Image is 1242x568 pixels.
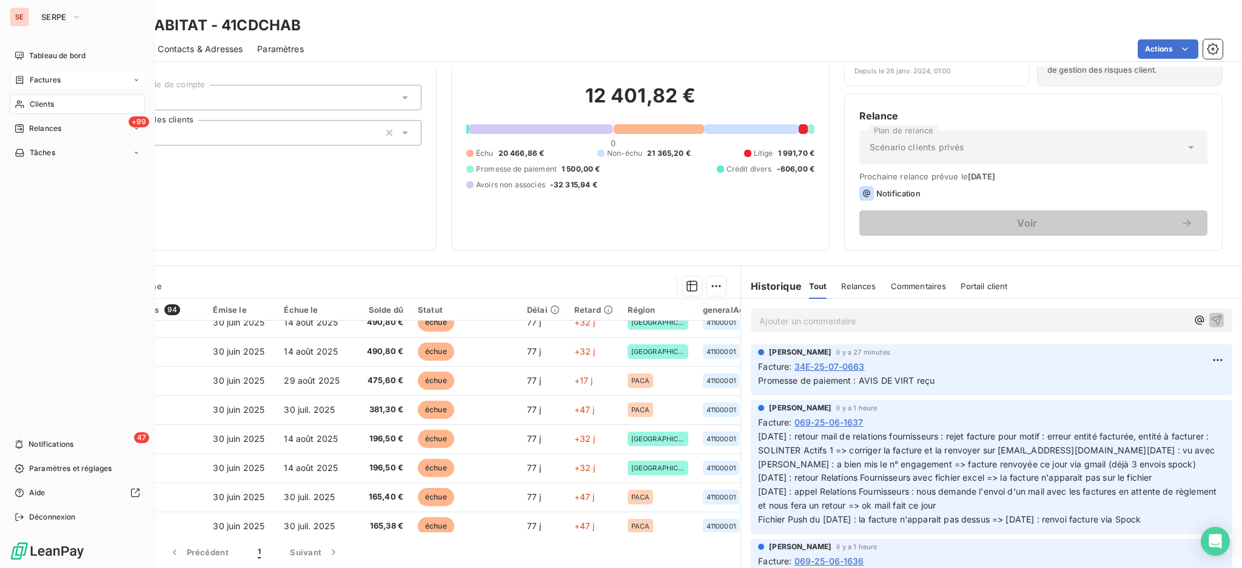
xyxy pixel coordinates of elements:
[107,15,301,36] h3: CDC HABITAT - 41CDCHAB
[758,375,935,386] span: Promesse de paiement : AVIS DE VIRT reçu
[213,404,264,415] span: 30 juin 2025
[284,317,338,327] span: 14 août 2025
[154,540,243,565] button: Précédent
[476,148,494,159] span: Échu
[758,431,1219,524] span: [DATE] : retour mail de relations fournisseurs : rejet facture pour motif : erreur entité facturé...
[275,540,354,565] button: Suivant
[707,464,736,472] span: 41100001
[631,493,650,501] span: PACA
[562,164,600,175] span: 1 500,00 €
[284,404,335,415] span: 30 juil. 2025
[284,375,340,386] span: 29 août 2025
[647,148,691,159] span: 21 365,20 €
[30,99,54,110] span: Clients
[631,348,685,355] span: [GEOGRAPHIC_DATA]
[354,462,403,474] span: 196,50 €
[29,512,76,523] span: Déconnexion
[284,521,335,531] span: 30 juil. 2025
[527,404,542,415] span: 77 j
[758,416,791,429] span: Facture :
[418,313,454,332] span: échue
[859,210,1207,236] button: Voir
[707,523,736,530] span: 41100001
[854,67,951,75] span: Depuis le 26 janv. 2024, 01:00
[703,305,774,315] div: generalAccountId
[418,372,454,390] span: échue
[758,555,791,567] span: Facture :
[631,523,650,530] span: PACA
[41,12,67,22] span: SERPE
[129,116,149,127] span: +99
[418,517,454,535] span: échue
[134,432,149,443] span: 47
[354,375,403,387] span: 475,60 €
[258,546,261,558] span: 1
[574,521,595,531] span: +47 j
[527,463,542,473] span: 77 j
[213,492,264,502] span: 30 juin 2025
[574,404,595,415] span: +47 j
[527,346,542,356] span: 77 j
[213,433,264,444] span: 30 juin 2025
[354,346,403,358] span: 490,80 €
[574,433,596,444] span: +32 j
[859,109,1207,123] h6: Relance
[98,58,421,75] span: Propriétés Client
[213,463,264,473] span: 30 juin 2025
[574,463,596,473] span: +32 j
[707,319,736,326] span: 41100001
[836,543,877,550] span: il y a 1 heure
[574,375,593,386] span: +17 j
[769,347,831,358] span: [PERSON_NAME]
[809,281,827,291] span: Tout
[574,346,596,356] span: +32 j
[30,147,55,158] span: Tâches
[284,492,335,502] span: 30 juil. 2025
[574,492,595,502] span: +47 j
[527,375,542,386] span: 77 j
[10,541,85,561] img: Logo LeanPay
[10,7,29,27] div: SE
[550,179,597,190] span: -32 315,94 €
[527,305,560,315] div: Délai
[631,464,685,472] span: [GEOGRAPHIC_DATA]
[29,487,45,498] span: Aide
[213,346,264,356] span: 30 juin 2025
[498,148,545,159] span: 20 466,86 €
[794,360,865,373] span: 34E-25-07-0663
[354,433,403,445] span: 196,50 €
[794,416,864,429] span: 069-25-06-1637
[707,348,736,355] span: 41100001
[30,75,61,85] span: Factures
[354,520,403,532] span: 165,38 €
[158,43,243,55] span: Contacts & Adresses
[213,521,264,531] span: 30 juin 2025
[418,342,454,361] span: échue
[527,521,542,531] span: 77 j
[859,172,1207,181] span: Prochaine relance prévue le
[611,138,616,148] span: 0
[284,305,340,315] div: Échue le
[354,491,403,503] span: 165,40 €
[631,435,685,443] span: [GEOGRAPHIC_DATA]
[284,346,338,356] span: 14 août 2025
[418,305,512,315] div: Statut
[213,305,269,315] div: Émise le
[777,164,814,175] span: -606,00 €
[836,349,890,356] span: il y a 27 minutes
[418,488,454,506] span: échue
[29,439,73,450] span: Notifications
[1201,527,1230,556] div: Open Intercom Messenger
[527,433,542,444] span: 77 j
[354,316,403,329] span: 490,80 €
[29,463,112,474] span: Paramètres et réglages
[213,317,264,327] span: 30 juin 2025
[1138,39,1198,59] button: Actions
[10,483,145,503] a: Aide
[870,141,964,153] span: Scénario clients privés
[778,148,815,159] span: 1 991,70 €
[707,435,736,443] span: 41100001
[257,43,304,55] span: Paramètres
[758,360,791,373] span: Facture :
[574,317,596,327] span: +32 j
